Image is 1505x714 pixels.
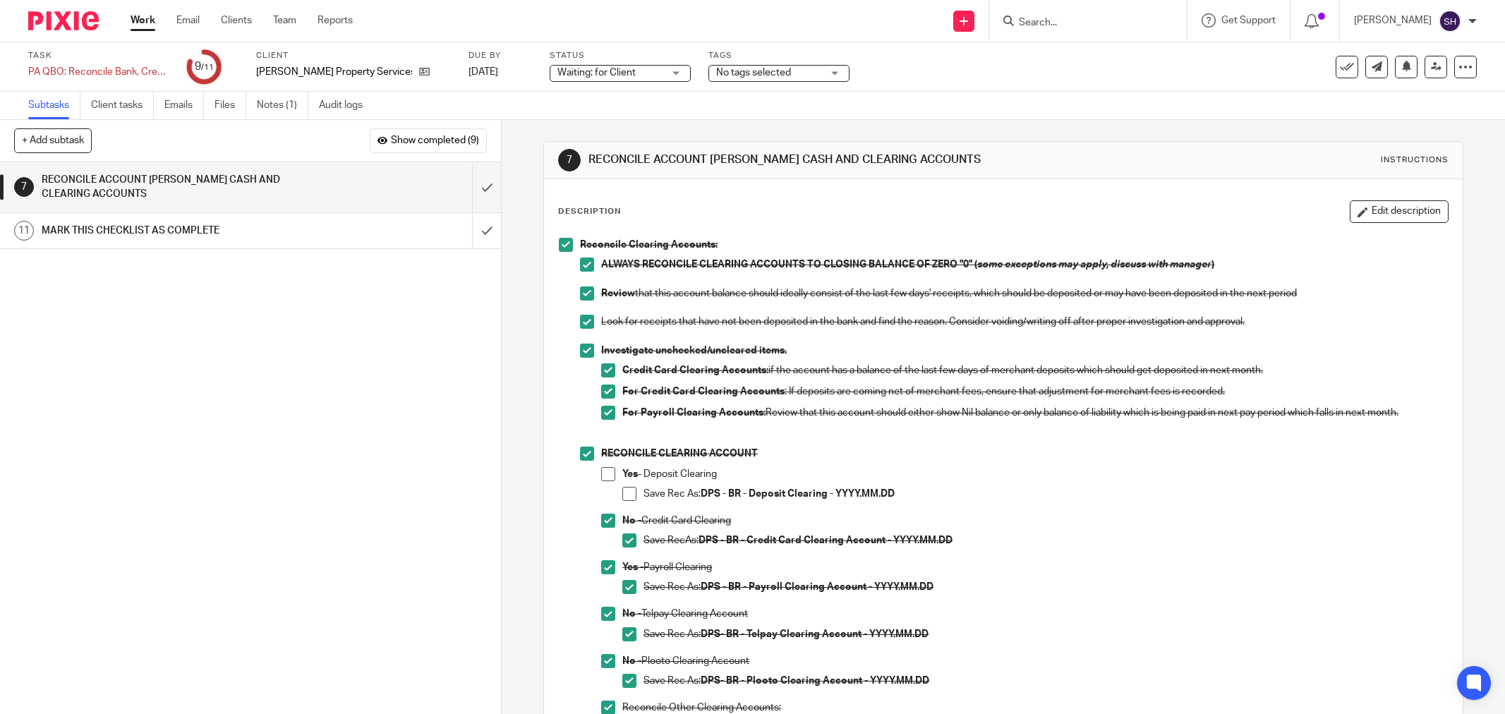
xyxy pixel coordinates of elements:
strong: Yes - [622,562,643,572]
label: Status [550,50,691,61]
strong: ALWAYS RECONCILE CLEARING ACCOUNTS TO CLOSING BALANCE OF ZERO "0" ( ) [601,260,1214,270]
p: Description [558,206,621,217]
a: Subtasks [28,92,80,119]
strong: DPS- BR - Plooto Clearing Account - YYYY.MM.DD [701,676,929,686]
label: Due by [469,50,532,61]
p: Plooto Clearing Account [622,654,1448,668]
span: [DATE] [469,67,498,77]
div: 7 [558,149,581,171]
p: [PERSON_NAME] [1354,13,1432,28]
p: Review that this account should either show Nil balance or only balance of liability which is bei... [622,406,1448,420]
p: Payroll Clearing [622,560,1448,574]
em: some exceptions may apply, discuss with manager [977,260,1211,270]
strong: RECONCILE CLEARING ACCOUNT [601,449,758,459]
p: - Deposit Clearing [622,467,1448,481]
p: Save Rec As: [643,627,1448,641]
strong: DPS- BR - Telpay Clearing Account - YYYY.MM.DD [701,629,929,639]
p: Save Rec As: [643,580,1448,594]
a: Reports [318,13,353,28]
img: Pixie [28,11,99,30]
a: Email [176,13,200,28]
a: Audit logs [319,92,373,119]
span: No tags selected [716,68,791,78]
strong: Credit Card Clearing Accounts: [622,365,768,375]
div: Instructions [1381,155,1449,166]
strong: Review [601,289,635,298]
span: Waiting: for Client [557,68,636,78]
p: Look for receipts that have not been deposited in the bank and find the reason. Consider voiding/... [601,315,1448,329]
div: PA QBO: Reconcile Bank, Credit Card and Clearing [28,65,169,79]
p: Credit Card Clearing [622,514,1448,528]
p: [PERSON_NAME] Property Services Inc. [256,65,412,79]
label: Task [28,50,169,61]
strong: No - [622,516,641,526]
input: Search [1017,17,1144,30]
div: 7 [14,177,34,197]
strong: For Payroll Clearing Accounts: [622,408,766,418]
strong: Yes [622,469,638,479]
a: Work [131,13,155,28]
strong: DPS - BR - Payroll Clearing Account - YYYY.MM.DD [701,582,933,592]
span: Show completed (9) [391,135,479,147]
small: /11 [201,63,214,71]
img: svg%3E [1439,10,1461,32]
a: Notes (1) [257,92,308,119]
a: Emails [164,92,204,119]
p: Telpay Clearing Account [622,607,1448,621]
h1: RECONCILE ACCOUNT [PERSON_NAME] CASH AND CLEARING ACCOUNTS [588,152,1034,167]
strong: DPS - BR - Deposit Clearing - YYYY.MM.DD [701,489,895,499]
p: Save Rec As: [643,487,1448,501]
strong: No - [622,656,641,666]
strong: No - [622,609,641,619]
p: if the account has a balance of the last few days of merchant deposits which should get deposited... [622,363,1448,377]
strong: DPS - BR - Credit Card Clearing Account - YYYY.MM.DD [699,535,953,545]
strong: For Credit Card Clearing Accounts [622,387,785,397]
div: 9 [195,59,214,75]
h1: MARK THIS CHECKLIST AS COMPLETE [42,220,320,241]
label: Tags [708,50,850,61]
strong: Investigate unchecked/uncleared items. [601,346,787,356]
a: Clients [221,13,252,28]
p: : If deposits are coming net of merchant fees, ensure that adjustment for merchant fees is recorded. [622,385,1448,399]
span: Get Support [1221,16,1276,25]
button: Show completed (9) [370,128,487,152]
div: 11 [14,221,34,241]
p: Save RecAs: [643,533,1448,547]
p: Save Rec As: [643,674,1448,688]
a: Team [273,13,296,28]
h1: RECONCILE ACCOUNT [PERSON_NAME] CASH AND CLEARING ACCOUNTS [42,169,320,205]
button: Edit description [1350,200,1449,223]
button: + Add subtask [14,128,92,152]
a: Client tasks [91,92,154,119]
a: Files [214,92,246,119]
strong: Reconcile Clearing Accounts: [580,240,718,250]
p: that this account balance should ideally consist of the last few days' receipts, which should be ... [601,286,1448,301]
label: Client [256,50,451,61]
